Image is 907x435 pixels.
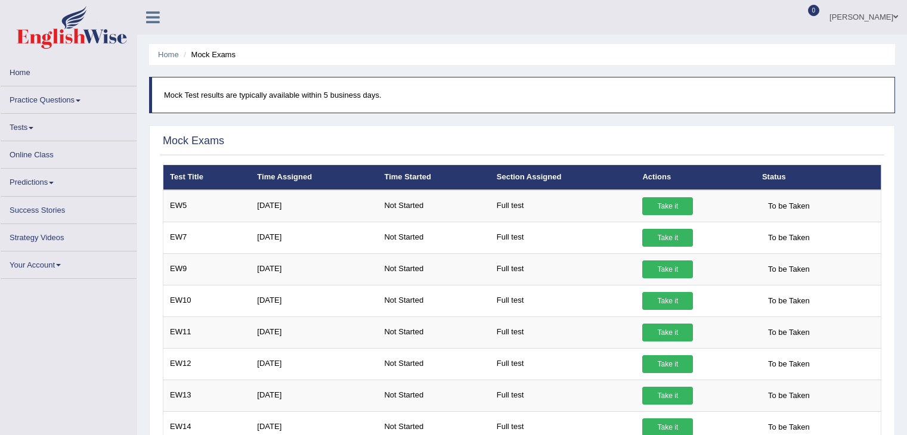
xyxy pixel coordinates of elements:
[642,260,693,278] a: Take it
[1,224,137,247] a: Strategy Videos
[1,86,137,110] a: Practice Questions
[636,165,755,190] th: Actions
[490,190,636,222] td: Full test
[642,355,693,373] a: Take it
[250,253,377,285] td: [DATE]
[490,222,636,253] td: Full test
[1,141,137,164] a: Online Class
[163,222,251,253] td: EW7
[808,5,820,16] span: 0
[642,387,693,405] a: Take it
[377,348,490,380] td: Not Started
[1,59,137,82] a: Home
[163,135,224,147] h2: Mock Exams
[377,190,490,222] td: Not Started
[158,50,179,59] a: Home
[642,324,693,341] a: Take it
[762,197,816,215] span: To be Taken
[762,387,816,405] span: To be Taken
[642,292,693,310] a: Take it
[377,316,490,348] td: Not Started
[250,316,377,348] td: [DATE]
[163,165,251,190] th: Test Title
[250,348,377,380] td: [DATE]
[164,89,883,101] p: Mock Test results are typically available within 5 business days.
[1,251,137,275] a: Your Account
[377,222,490,253] td: Not Started
[642,229,693,247] a: Take it
[250,380,377,411] td: [DATE]
[377,380,490,411] td: Not Started
[163,190,251,222] td: EW5
[163,253,251,285] td: EW9
[762,260,816,278] span: To be Taken
[1,114,137,137] a: Tests
[762,292,816,310] span: To be Taken
[762,229,816,247] span: To be Taken
[163,285,251,316] td: EW10
[250,222,377,253] td: [DATE]
[490,285,636,316] td: Full test
[762,355,816,373] span: To be Taken
[181,49,236,60] li: Mock Exams
[250,190,377,222] td: [DATE]
[1,197,137,220] a: Success Stories
[490,380,636,411] td: Full test
[642,197,693,215] a: Take it
[377,253,490,285] td: Not Started
[163,316,251,348] td: EW11
[490,253,636,285] td: Full test
[163,348,251,380] td: EW12
[163,380,251,411] td: EW13
[490,316,636,348] td: Full test
[377,285,490,316] td: Not Started
[762,324,816,341] span: To be Taken
[1,169,137,192] a: Predictions
[250,165,377,190] th: Time Assigned
[490,165,636,190] th: Section Assigned
[250,285,377,316] td: [DATE]
[756,165,881,190] th: Status
[490,348,636,380] td: Full test
[377,165,490,190] th: Time Started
